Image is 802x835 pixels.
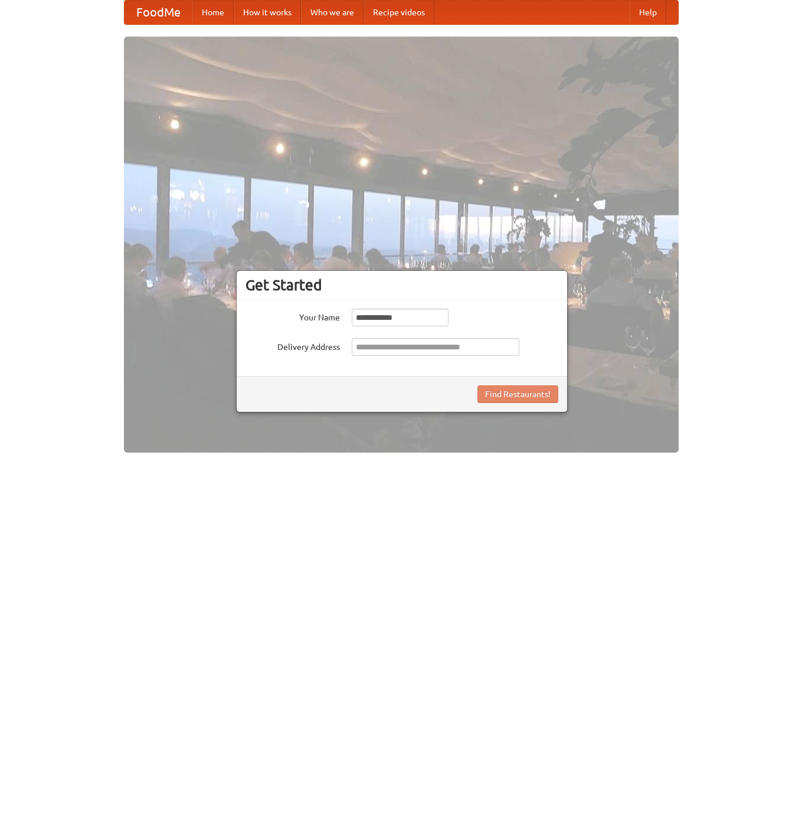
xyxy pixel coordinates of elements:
[301,1,364,24] a: Who we are
[245,338,340,353] label: Delivery Address
[125,1,192,24] a: FoodMe
[630,1,666,24] a: Help
[245,276,558,294] h3: Get Started
[364,1,434,24] a: Recipe videos
[245,309,340,323] label: Your Name
[234,1,301,24] a: How it works
[192,1,234,24] a: Home
[477,385,558,403] button: Find Restaurants!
